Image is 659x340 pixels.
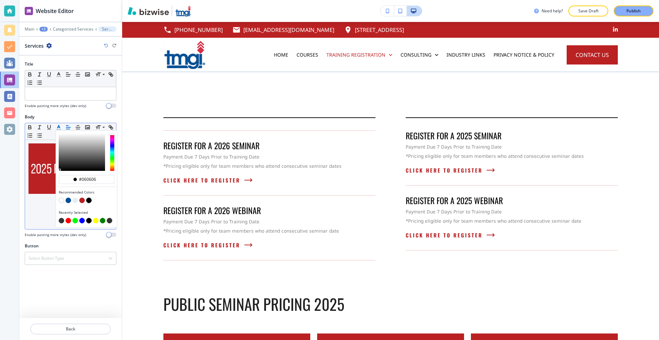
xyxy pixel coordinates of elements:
[406,166,495,174] button: CLICK HERE TO REGISTER
[30,324,111,335] button: Back
[163,241,253,249] button: click here to register
[39,27,48,32] button: +2
[25,61,33,67] h2: Title
[163,176,253,184] button: CLICK HERE TO REGISTER
[326,51,385,58] p: Training Registration
[406,218,581,224] span: *Pricing eligible only for team members who attend consecutive seminar date
[28,255,64,261] h4: Select Button Type
[163,176,240,184] span: CLICK HERE TO REGISTER
[163,25,223,35] a: [PHONE_NUMBER]
[174,25,223,35] p: [PHONE_NUMBER]
[243,25,334,35] p: [EMAIL_ADDRESS][DOMAIN_NAME]
[53,27,93,32] button: Categorized Services
[447,51,485,58] p: Industry Links
[25,114,34,120] h2: Body
[163,218,259,225] span: Payment Due 7 Days Prior to Training Date
[614,5,654,16] button: Publish
[102,27,113,32] p: Services
[163,227,339,234] span: *Pricing eligible only for team members who attend consecutive seminar date
[163,163,342,169] span: *Pricing eligible only for team members who attend consecutive seminar dates
[163,205,375,215] p: REGISTER FOR A 2026 WEBINAR
[494,51,554,58] p: PRIVACY NOTICE & POLICY
[406,231,495,239] button: click here to register
[59,190,114,195] h4: Recommended Colors
[577,8,599,14] p: Save Draft
[25,27,34,32] button: Main
[163,241,240,249] span: click here to register
[401,51,431,58] p: Consulting
[175,5,192,16] img: Your Logo
[28,143,113,194] img: 0cde5ec091b5004e359e57adea23a30d.webp
[163,140,375,151] p: REGISTER FOR A 2026 SEMINAR
[567,45,618,65] button: CONTACT US
[25,103,86,108] h4: Enable pasting more styles (dev only)
[25,243,39,249] h2: Button
[232,25,334,35] a: [EMAIL_ADDRESS][DOMAIN_NAME]
[576,51,609,59] span: CONTACT US
[355,25,404,35] p: [STREET_ADDRESS]
[274,51,288,58] p: Home
[36,7,74,15] h2: Website Editor
[59,210,114,215] h4: Recently Selected
[406,130,618,141] p: REGISTER FOR A 2025 SEMINAR
[163,292,344,315] span: PUBLIC SEMINAR PRICING 2025
[128,7,169,15] img: Bizwise Logo
[406,166,483,174] span: CLICK HERE TO REGISTER
[163,40,206,69] img: TMGI HAZMAT
[163,153,259,160] span: Payment Due 7 Days Prior to Training Date
[406,153,584,159] span: *Pricing eligible only for team members who attend consecutive seminar dates
[25,232,86,237] h4: Enable pasting more styles (dev only)
[31,326,110,332] p: Back
[406,143,502,150] span: Payment Due 7 Days Prior to Training Date
[297,51,318,58] p: Courses
[568,5,608,16] button: Save Draft
[626,8,641,14] p: Publish
[406,195,618,206] p: REGISTER FOR A 2025 WEBINAR
[54,123,63,131] button: Recommended ColorsRecently Selected
[25,7,33,15] img: editor icon
[406,231,483,239] span: click here to register
[25,42,44,49] h2: Services
[344,25,404,35] a: [STREET_ADDRESS]
[542,8,563,14] h3: Need help?
[99,26,116,32] button: Services
[406,208,502,215] span: Payment Due 7 Days Prior to Training Date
